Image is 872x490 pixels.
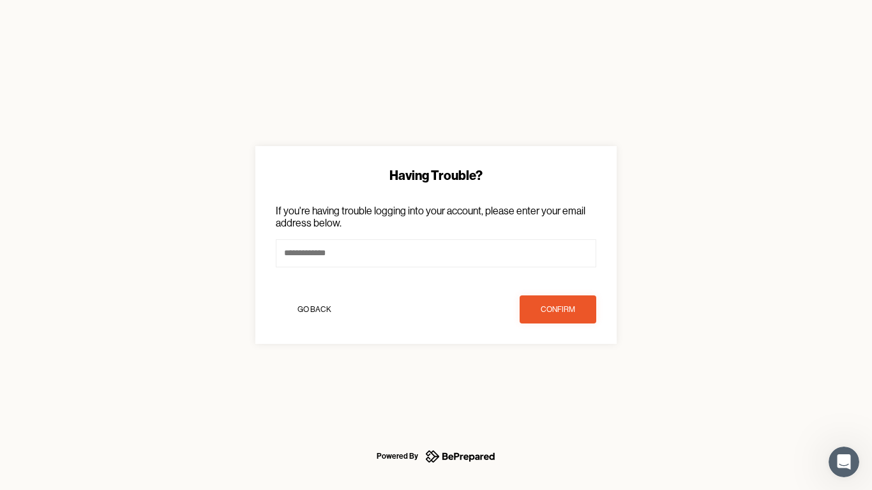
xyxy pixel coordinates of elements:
iframe: Intercom live chat [829,447,859,477]
button: confirm [520,295,596,323]
div: Powered By [377,449,418,464]
div: Having Trouble? [276,167,596,184]
div: Go Back [297,303,331,316]
button: Go Back [276,295,352,323]
div: confirm [541,303,575,316]
p: If you're having trouble logging into your account, please enter your email address below. [276,205,596,229]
